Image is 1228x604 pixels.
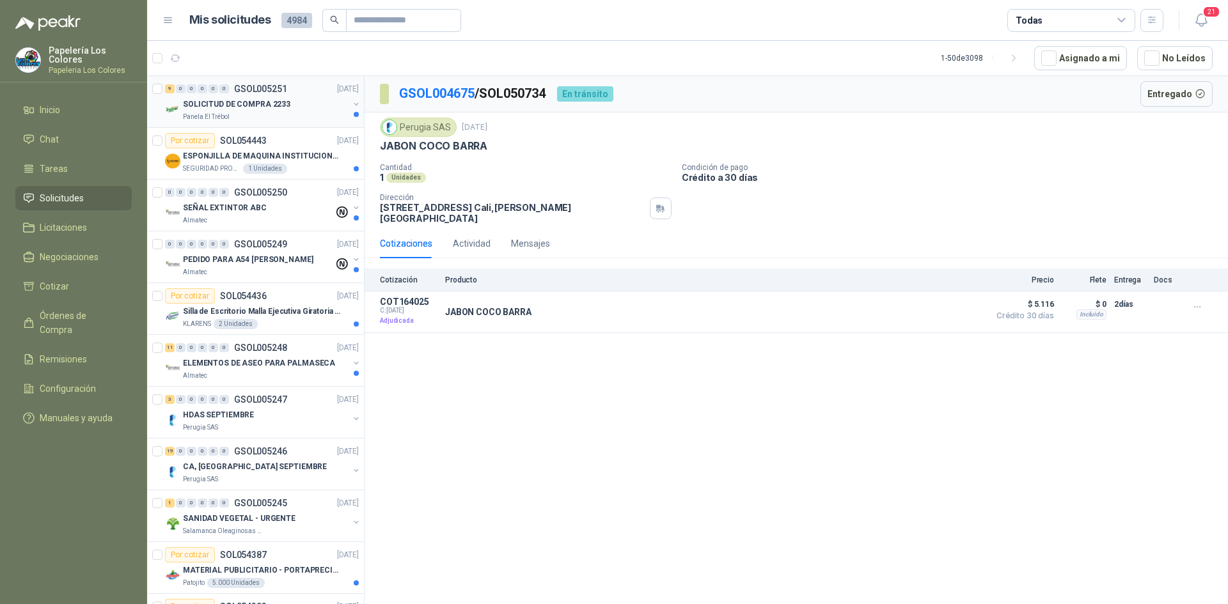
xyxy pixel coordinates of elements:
[183,357,335,369] p: ELEMENTOS DE ASEO PARA PALMASECA
[183,578,205,588] p: Patojito
[219,240,229,249] div: 0
[176,343,185,352] div: 0
[183,319,211,329] p: KLARENS
[380,297,437,307] p: COT164025
[380,275,437,284] p: Cotización
[445,307,531,317] p: JABON COCO BARRA
[219,188,229,197] div: 0
[183,564,342,577] p: MATERIAL PUBLICITARIO - PORTAPRECIOS VER ADJUNTO
[380,307,437,314] span: C: [DATE]
[15,127,132,151] a: Chat
[399,84,547,104] p: / SOL050734
[40,191,84,205] span: Solicitudes
[165,395,175,404] div: 3
[219,395,229,404] div: 0
[219,84,229,93] div: 0
[165,464,180,479] img: Company Logo
[219,343,229,352] div: 0
[1137,46,1213,70] button: No Leídos
[165,205,180,221] img: Company Logo
[382,120,397,134] img: Company Logo
[40,250,98,264] span: Negociaciones
[682,163,1223,172] p: Condición de pago
[165,392,361,433] a: 3 0 0 0 0 0 GSOL005247[DATE] Company LogoHDAS SEPTIEMBREPerugia SAS
[187,499,196,507] div: 0
[15,98,132,122] a: Inicio
[15,245,132,269] a: Negociaciones
[147,128,364,180] a: Por cotizarSOL054443[DATE] Company LogoESPONJILLA DE MAQUINA INSTITUCIONAL-NEGRA X 12 UNIDADESSEG...
[40,162,68,176] span: Tareas
[198,343,207,352] div: 0
[209,447,218,456] div: 0
[380,118,457,137] div: Perugia SAS
[40,221,87,235] span: Licitaciones
[337,549,359,561] p: [DATE]
[165,309,180,324] img: Company Logo
[183,254,313,266] p: PEDIDO PARA A54 [PERSON_NAME]
[380,172,384,183] p: 1
[165,360,180,376] img: Company Logo
[990,312,1054,320] span: Crédito 30 días
[15,406,132,430] a: Manuales y ayuda
[187,395,196,404] div: 0
[1114,275,1146,284] p: Entrega
[183,474,218,484] p: Perugia SAS
[15,347,132,371] a: Remisiones
[40,382,96,396] span: Configuración
[337,445,359,458] p: [DATE]
[183,112,230,122] p: Panela El Trébol
[1202,6,1220,18] span: 21
[183,202,267,214] p: SEÑAL EXTINTOR ABC
[337,83,359,95] p: [DATE]
[1062,275,1106,284] p: Flete
[165,133,215,148] div: Por cotizar
[234,395,287,404] p: GSOL005247
[337,394,359,406] p: [DATE]
[183,526,264,536] p: Salamanca Oleaginosas SAS
[183,267,207,277] p: Almatec
[234,84,287,93] p: GSOL005251
[165,547,215,562] div: Por cotizar
[198,395,207,404] div: 0
[234,343,287,352] p: GSOL005248
[187,188,196,197] div: 0
[147,542,364,594] a: Por cotizarSOL054387[DATE] Company LogoMATERIAL PUBLICITARIO - PORTAPRECIOS VER ADJUNTOPatojito5....
[1016,13,1043,27] div: Todas
[165,153,180,169] img: Company Logo
[176,447,185,456] div: 0
[183,461,327,473] p: CA, [GEOGRAPHIC_DATA] SEPTIEMBRE
[165,412,180,428] img: Company Logo
[40,352,87,366] span: Remisiones
[49,66,132,74] p: Papeleria Los Colores
[176,395,185,404] div: 0
[165,185,361,226] a: 0 0 0 0 0 0 GSOL005250[DATE] Company LogoSEÑAL EXTINTOR ABCAlmatec
[1114,297,1146,312] p: 2 días
[220,550,267,559] p: SOL054387
[165,102,180,117] img: Company Logo
[399,86,475,101] a: GSOL004675
[49,46,132,64] p: Papelería Los Colores
[214,319,258,329] div: 2 Unidades
[198,240,207,249] div: 0
[183,513,295,525] p: SANIDAD VEGETAL - URGENTE
[198,447,207,456] div: 0
[183,306,342,318] p: Silla de Escritorio Malla Ejecutiva Giratoria Cromada con Reposabrazos Fijo Negra
[337,238,359,251] p: [DATE]
[176,84,185,93] div: 0
[15,186,132,210] a: Solicitudes
[198,84,207,93] div: 0
[220,291,267,300] p: SOL054436
[209,84,218,93] div: 0
[220,136,267,145] p: SOL054443
[189,11,271,29] h1: Mis solicitudes
[187,240,196,249] div: 0
[462,121,487,134] p: [DATE]
[15,376,132,401] a: Configuración
[1034,46,1127,70] button: Asignado a mi
[281,13,312,28] span: 4984
[557,86,613,102] div: En tránsito
[990,275,1054,284] p: Precio
[380,193,645,202] p: Dirección
[40,279,69,293] span: Cotizar
[337,290,359,302] p: [DATE]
